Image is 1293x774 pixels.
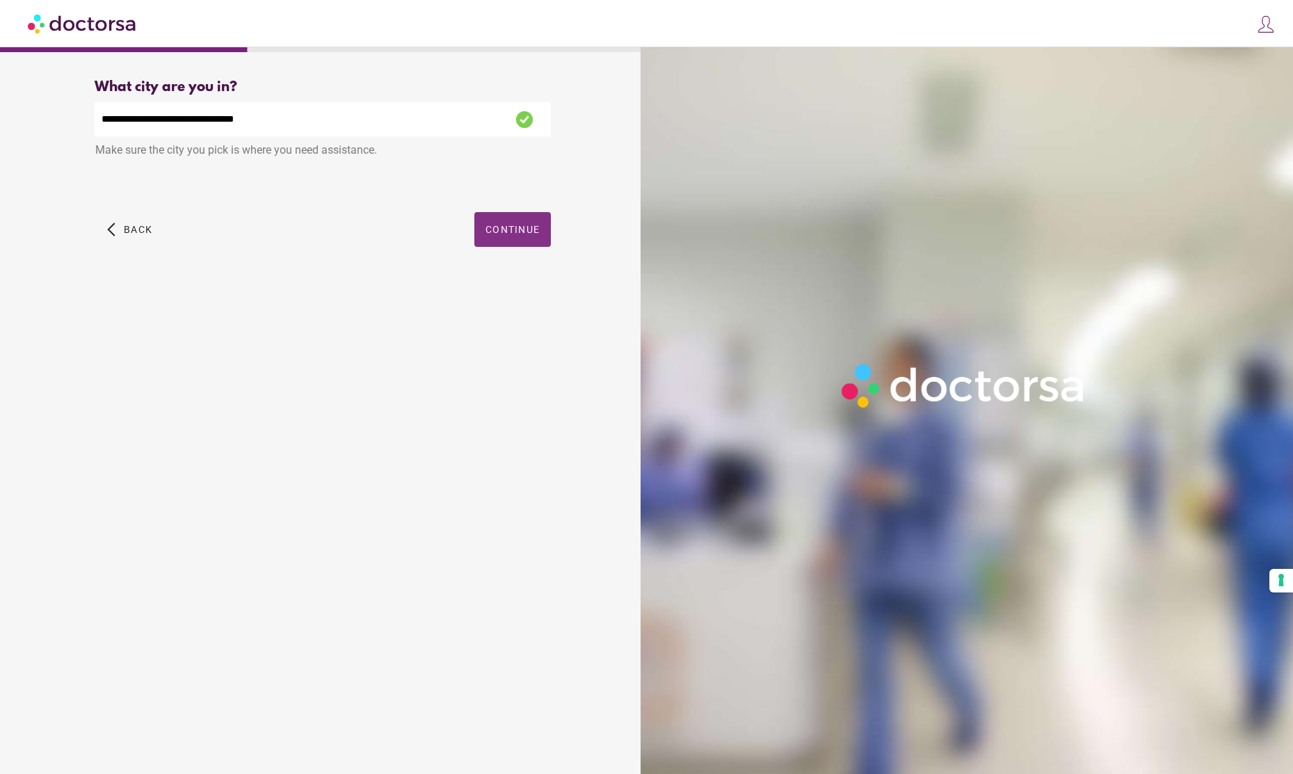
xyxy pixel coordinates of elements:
button: Your consent preferences for tracking technologies [1269,569,1293,592]
div: Make sure the city you pick is where you need assistance. [95,136,551,167]
span: Continue [485,224,540,235]
span: Back [124,224,152,235]
img: Doctorsa.com [28,8,138,39]
button: Continue [474,212,551,247]
button: arrow_back_ios Back [102,212,158,247]
div: What city are you in? [95,79,551,95]
img: icons8-customer-100.png [1256,15,1276,34]
img: Logo-Doctorsa-trans-White-partial-flat.png [835,357,1093,414]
